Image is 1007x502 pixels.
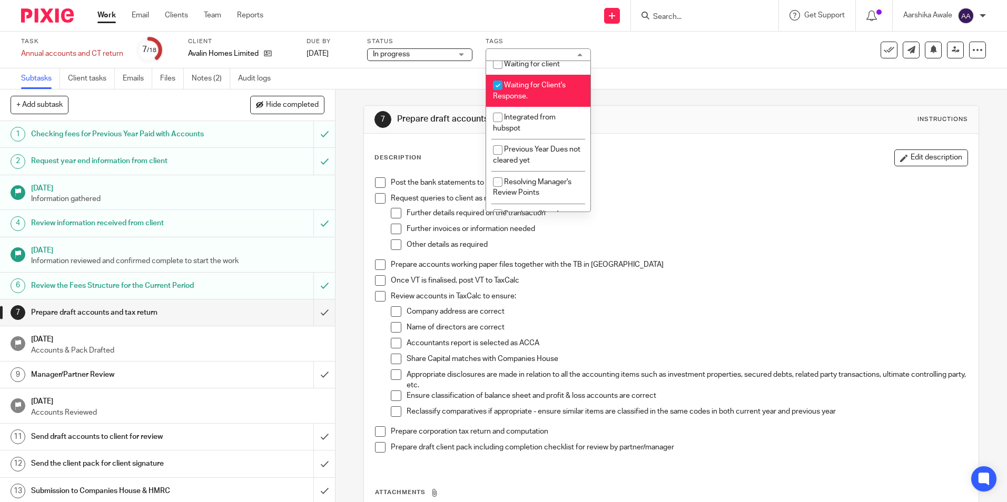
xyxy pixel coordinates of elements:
[188,48,259,59] p: Avalin Homes Limited
[375,489,426,495] span: Attachments
[407,338,967,348] p: Accountants report is selected as ACCA
[31,305,212,320] h1: Prepare draft accounts and tax return
[250,96,324,114] button: Hide completed
[31,367,212,383] h1: Manager/Partner Review
[407,369,967,391] p: Appropriate disclosures are made in relation to all the accounting items such as investment prope...
[165,10,188,21] a: Clients
[11,96,68,114] button: + Add subtask
[367,37,472,46] label: Status
[31,194,325,204] p: Information gathered
[31,483,212,499] h1: Submission to Companies House & HMRC
[31,256,325,266] p: Information reviewed and confirmed complete to start the work
[147,47,156,53] small: /18
[397,114,694,125] h1: Prepare draft accounts and tax return
[237,10,263,21] a: Reports
[407,239,967,250] p: Other details as required
[493,146,580,164] span: Previous Year Dues not cleared yet
[407,208,967,218] p: Further details required on the transaction
[31,345,325,356] p: Accounts & Pack Drafted
[11,429,25,444] div: 11
[486,37,591,46] label: Tags
[407,406,967,417] p: Reclassify comparatives if appropriate - ensure similar items are classified in the same codes in...
[21,8,74,23] img: Pixie
[266,101,319,109] span: Hide completed
[391,275,967,286] p: Once VT is finalised, post VT to TaxCalc
[391,193,967,204] p: Request queries to client as required for:
[391,259,967,270] p: Prepare accounts working paper files together with the TB in [GEOGRAPHIC_DATA]
[160,68,184,89] a: Files
[31,278,212,294] h1: Review the Fees Structure for the Current Period
[188,37,293,46] label: Client
[493,114,556,132] span: Integrated from hubspot
[652,13,747,22] input: Search
[68,68,115,89] a: Client tasks
[21,37,123,46] label: Task
[11,154,25,169] div: 2
[31,153,212,169] h1: Request year end information from client
[11,127,25,142] div: 1
[504,61,560,68] span: Waiting for client
[11,457,25,471] div: 12
[97,10,116,21] a: Work
[407,322,967,333] p: Name of directors are correct
[407,224,967,234] p: Further invoices or information needed
[493,210,562,229] span: Resolving Client's Queries
[21,68,60,89] a: Subtasks
[493,178,571,197] span: Resolving Manager's Review Points
[11,484,25,498] div: 13
[373,51,410,58] span: In progress
[374,154,421,162] p: Description
[238,68,279,89] a: Audit logs
[391,426,967,437] p: Prepare corporation tax return and computation
[31,332,325,345] h1: [DATE]
[903,10,952,21] p: Aarshika Awale
[391,291,967,302] p: Review accounts in TaxCalc to ensure:
[31,180,325,194] h1: [DATE]
[31,407,325,418] p: Accounts Reviewed
[123,68,152,89] a: Emails
[204,10,221,21] a: Team
[192,68,230,89] a: Notes (2)
[31,243,325,256] h1: [DATE]
[21,48,123,59] div: Annual accounts and CT return
[407,354,967,364] p: Share Capital matches with Companies House
[31,215,212,231] h1: Review information received from client
[804,12,845,19] span: Get Support
[957,7,974,24] img: svg%3E
[11,367,25,382] div: 9
[391,442,967,453] p: Prepare draft client pack including completion checklist for review by partner/manager
[407,390,967,401] p: Ensure classification of balance sheet and profit & loss accounts are correct
[31,126,212,142] h1: Checking fees for Previous Year Paid with Accounts
[31,394,325,407] h1: [DATE]
[894,149,968,166] button: Edit description
[31,456,212,471] h1: Send the client pack for client signature
[493,82,566,100] span: Waiting for Client's Response.
[11,305,25,320] div: 7
[374,111,391,128] div: 7
[407,306,967,317] p: Company address are correct
[917,115,968,124] div: Instructions
[11,216,25,231] div: 4
[132,10,149,21] a: Email
[142,44,156,56] div: 7
[307,37,354,46] label: Due by
[11,278,25,293] div: 6
[31,429,212,445] h1: Send draft accounts to client for review
[391,177,967,188] p: Post the bank statements to VT
[307,50,329,57] span: [DATE]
